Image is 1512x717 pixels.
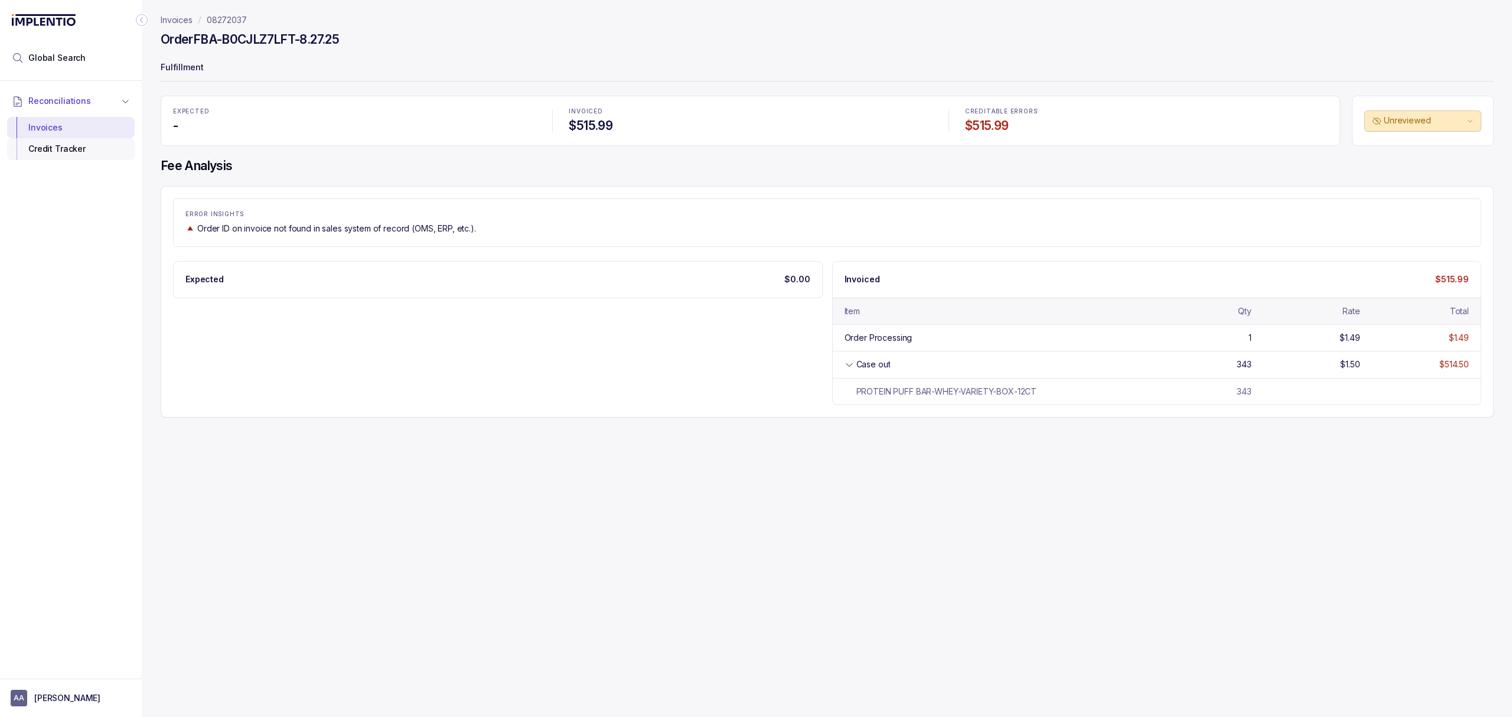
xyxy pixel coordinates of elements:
[7,88,135,114] button: Reconciliations
[784,273,810,285] p: $0.00
[1340,358,1360,370] div: $1.50
[1342,305,1360,317] div: Rate
[1340,332,1360,344] div: $1.49
[856,358,891,370] div: Case out
[173,118,536,134] h4: -
[28,52,86,64] span: Global Search
[1364,110,1481,132] button: Unreviewed
[34,692,100,704] p: [PERSON_NAME]
[845,305,860,317] div: Item
[1439,358,1469,370] div: $514.50
[135,13,149,27] div: Collapse Icon
[7,115,135,162] div: Reconciliations
[1238,305,1252,317] div: Qty
[161,14,247,26] nav: breadcrumb
[11,690,27,706] span: User initials
[207,14,247,26] a: 08272037
[197,223,476,234] p: Order ID on invoice not found in sales system of record (OMS, ERP, etc.).
[11,690,131,706] button: User initials[PERSON_NAME]
[17,138,125,159] div: Credit Tracker
[1237,386,1252,397] div: 343
[161,14,193,26] a: Invoices
[1449,332,1469,344] div: $1.49
[28,95,91,107] span: Reconciliations
[161,57,1494,80] p: Fulfillment
[1249,332,1252,344] div: 1
[569,108,931,115] p: INVOICED
[965,108,1328,115] p: CREDITABLE ERRORS
[185,211,1469,218] p: ERROR INSIGHTS
[185,224,195,233] img: trend image
[1237,358,1252,370] div: 343
[845,386,1037,397] div: PROTEIN PUFF BAR-WHEY-VARIETY-BOX-12CT
[965,118,1328,134] h4: $515.99
[1435,273,1469,285] p: $515.99
[161,158,1494,174] h4: Fee Analysis
[1384,115,1464,126] p: Unreviewed
[1450,305,1469,317] div: Total
[569,118,931,134] h4: $515.99
[173,108,536,115] p: EXPECTED
[185,273,224,285] p: Expected
[845,273,880,285] p: Invoiced
[17,117,125,138] div: Invoices
[161,31,339,48] h4: Order FBA-B0CJLZ7LFT-8.27.25
[845,332,913,344] div: Order Processing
